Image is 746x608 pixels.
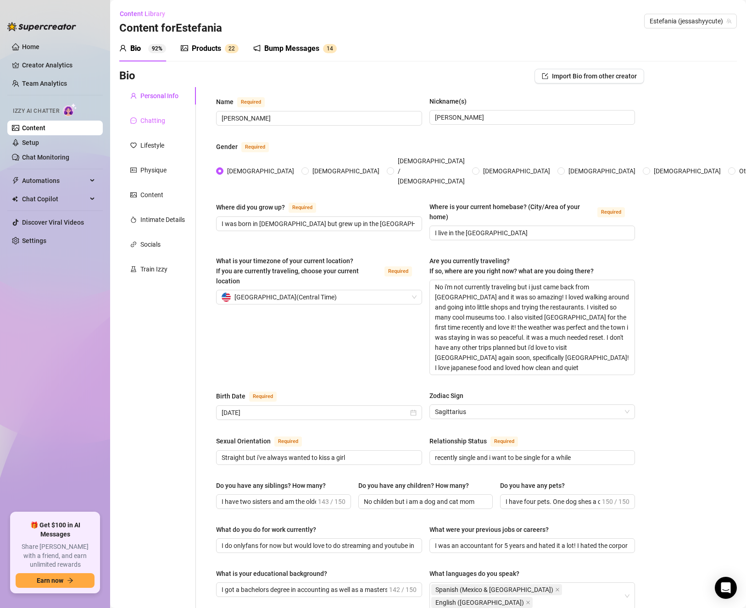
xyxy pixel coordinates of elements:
span: link [130,241,137,248]
sup: 14 [323,44,337,53]
div: Open Intercom Messenger [715,577,737,599]
a: Discover Viral Videos [22,219,84,226]
div: Chatting [140,116,165,126]
span: idcard [130,167,137,173]
span: Chat Copilot [22,192,87,206]
div: Where is your current homebase? (City/Area of your home) [429,202,594,222]
label: Name [216,96,275,107]
div: Do you have any children? How many? [358,481,469,491]
div: Train Izzy [140,264,167,274]
span: close [526,600,530,605]
span: Sagittarius [435,405,630,419]
span: Content Library [120,10,165,17]
button: Content Library [119,6,173,21]
div: Zodiac Sign [429,391,463,401]
label: Zodiac Sign [429,391,470,401]
span: 2 [228,45,232,52]
a: Content [22,124,45,132]
input: What languages do you speak? [534,597,536,608]
img: logo-BBDzfeDw.svg [7,22,76,31]
label: What is your educational background? [216,569,334,579]
label: Gender [216,141,279,152]
span: 2 [232,45,235,52]
div: Content [140,190,163,200]
span: Earn now [37,577,63,584]
label: What were your previous jobs or careers? [429,525,555,535]
div: Do you have any pets? [500,481,565,491]
label: Relationship Status [429,436,528,447]
label: What languages do you speak? [429,569,526,579]
a: Creator Analytics [22,58,95,72]
span: [DEMOGRAPHIC_DATA] [565,166,639,176]
div: Relationship Status [429,436,487,446]
label: Do you have any pets? [500,481,571,491]
img: AI Chatter [63,103,77,116]
div: Personal Info [140,91,178,101]
input: Name [222,113,415,123]
input: Where did you grow up? [222,219,415,229]
div: What do you do for work currently? [216,525,316,535]
span: Spanish (Mexico & [GEOGRAPHIC_DATA]) [435,585,553,595]
span: 143 / 150 [318,497,345,507]
span: 🎁 Get $100 in AI Messages [16,521,95,539]
a: Setup [22,139,39,146]
label: Birth Date [216,391,287,402]
div: Where did you grow up? [216,202,285,212]
span: close [555,587,560,592]
div: Birth Date [216,391,245,401]
input: What is your educational background? [222,585,387,595]
button: Import Bio from other creator [534,69,644,83]
span: [DEMOGRAPHIC_DATA] [309,166,383,176]
a: Settings [22,237,46,244]
div: What were your previous jobs or careers? [429,525,549,535]
img: us [222,293,231,302]
button: Earn nowarrow-right [16,573,95,588]
span: experiment [130,266,137,272]
input: Nickname(s) [435,112,628,122]
span: arrow-right [67,577,73,584]
input: What were your previous jobs or careers? [435,541,628,551]
span: [DEMOGRAPHIC_DATA] [223,166,298,176]
input: Do you have any children? How many? [364,497,486,507]
sup: 92% [148,44,166,53]
input: Do you have any pets? [506,497,600,507]
span: user [119,44,127,52]
label: Where did you grow up? [216,202,326,213]
div: Socials [140,239,161,249]
span: [DEMOGRAPHIC_DATA] [479,166,554,176]
span: [DEMOGRAPHIC_DATA] [650,166,724,176]
label: Where is your current homebase? (City/Area of your home) [429,202,635,222]
span: picture [130,192,137,198]
span: Required [237,97,265,107]
h3: Content for Estefania [119,21,222,36]
div: Products [192,43,221,54]
a: Team Analytics [22,80,67,87]
a: Home [22,43,39,50]
span: English (US) [431,597,533,608]
span: Required [384,266,412,276]
span: 1 [327,45,330,52]
input: Sexual Orientation [222,453,415,463]
div: Lifestyle [140,140,164,150]
input: Where is your current homebase? (City/Area of your home) [435,228,628,238]
label: Nickname(s) [429,96,473,106]
label: What do you do for work currently? [216,525,323,535]
span: Required [597,207,625,217]
span: import [542,73,548,79]
span: notification [253,44,261,52]
span: What is your timezone of your current location? If you are currently traveling, choose your curre... [216,257,359,285]
span: 142 / 150 [389,585,417,595]
input: Birth Date [222,408,408,418]
a: Chat Monitoring [22,154,69,161]
span: Estefania (jessashyycute) [650,14,731,28]
span: 150 / 150 [602,497,629,507]
span: Spanish (Mexico & Central America) [431,584,562,595]
span: team [726,18,732,24]
div: Name [216,97,234,107]
div: Gender [216,142,238,152]
div: Do you have any siblings? How many? [216,481,326,491]
div: Bio [130,43,141,54]
label: Do you have any children? How many? [358,481,475,491]
span: picture [181,44,188,52]
span: Share [PERSON_NAME] with a friend, and earn unlimited rewards [16,542,95,569]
